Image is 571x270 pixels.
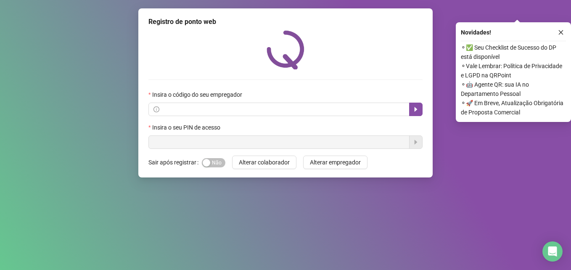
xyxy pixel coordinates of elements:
[232,156,296,169] button: Alterar colaborador
[558,29,564,35] span: close
[148,156,202,169] label: Sair após registrar
[148,90,248,99] label: Insira o código do seu empregador
[267,30,304,69] img: QRPoint
[412,106,419,113] span: caret-right
[148,17,423,27] div: Registro de ponto web
[461,61,566,80] span: ⚬ Vale Lembrar: Política de Privacidade e LGPD na QRPoint
[148,123,226,132] label: Insira o seu PIN de acesso
[303,156,367,169] button: Alterar empregador
[461,28,491,37] span: Novidades !
[239,158,290,167] span: Alterar colaborador
[153,106,159,112] span: info-circle
[461,43,566,61] span: ⚬ ✅ Seu Checklist de Sucesso do DP está disponível
[461,80,566,98] span: ⚬ 🤖 Agente QR: sua IA no Departamento Pessoal
[542,241,563,262] div: Open Intercom Messenger
[310,158,361,167] span: Alterar empregador
[461,98,566,117] span: ⚬ 🚀 Em Breve, Atualização Obrigatória de Proposta Comercial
